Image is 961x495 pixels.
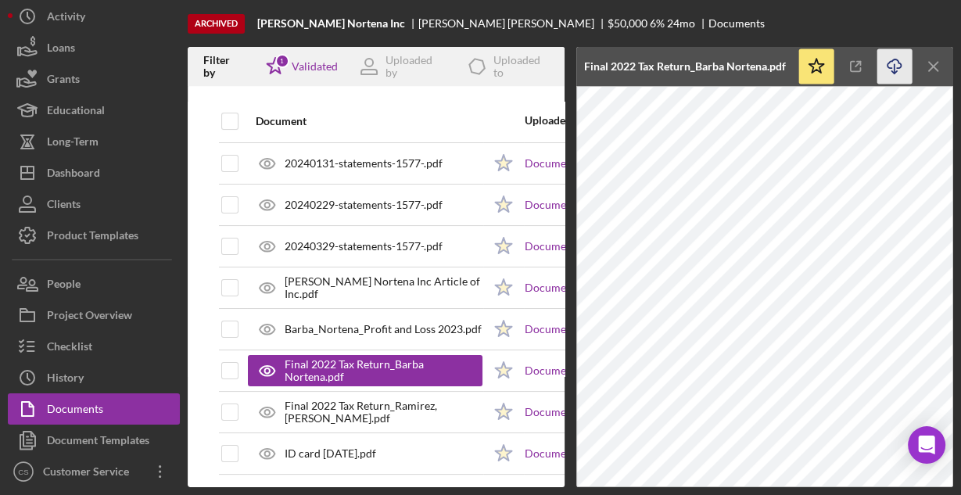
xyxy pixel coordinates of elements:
[525,406,709,418] a: Document Upload ([PERSON_NAME])
[8,393,180,425] button: Documents
[8,268,180,300] button: People
[908,426,945,464] div: Open Intercom Messenger
[275,54,289,68] div: 1
[8,425,180,456] button: Document Templates
[8,188,180,220] button: Clients
[285,447,376,460] div: ID card [DATE].pdf
[525,364,709,377] a: Document Upload ([PERSON_NAME])
[47,157,100,192] div: Dashboard
[285,199,443,211] div: 20240229-statements-1577-.pdf
[8,63,180,95] button: Grants
[47,126,99,161] div: Long-Term
[525,282,709,294] a: Document Upload ([PERSON_NAME])
[525,447,709,460] a: Document Upload ([PERSON_NAME])
[8,456,180,487] button: CSCustomer Service
[285,358,467,383] div: Final 2022 Tax Return_Barba Nortena.pdf
[285,240,443,253] div: 20240329-statements-1577-.pdf
[493,54,553,79] div: Uploaded to
[47,300,132,335] div: Project Overview
[584,60,786,73] div: Final 2022 Tax Return_Barba Nortena.pdf
[47,268,81,303] div: People
[418,17,608,30] div: [PERSON_NAME] [PERSON_NAME]
[47,220,138,255] div: Product Templates
[525,323,709,335] a: Document Upload ([PERSON_NAME])
[385,54,446,79] div: Uploaded by
[8,126,180,157] button: Long-Term
[525,199,709,211] a: Document Upload ([PERSON_NAME])
[650,17,665,30] div: 6 %
[47,32,75,67] div: Loans
[8,220,180,251] button: Product Templates
[39,456,141,491] div: Customer Service
[285,400,482,425] div: Final 2022 Tax Return_Ramirez, [PERSON_NAME].pdf
[256,115,482,127] div: Document
[47,95,105,130] div: Educational
[47,331,92,366] div: Checklist
[292,60,338,73] div: Validated
[257,17,405,30] b: [PERSON_NAME] Nortena Inc
[285,323,482,335] div: Barba_Nortena_Profit and Loss 2023.pdf
[47,188,81,224] div: Clients
[18,468,28,476] text: CS
[8,300,180,331] button: Project Overview
[8,1,180,32] button: Activity
[47,393,103,429] div: Documents
[188,14,245,34] div: Archived
[285,275,482,300] div: [PERSON_NAME] Nortena Inc Article of Inc.pdf
[667,17,695,30] div: 24 mo
[8,157,180,188] button: Dashboard
[8,331,180,362] button: Checklist
[525,114,622,127] div: Uploaded to
[8,362,180,393] button: History
[203,54,256,79] div: Filter by
[8,32,180,63] button: Loans
[525,240,709,253] a: Document Upload ([PERSON_NAME])
[285,157,443,170] div: 20240131-statements-1577-.pdf
[47,362,84,397] div: History
[525,157,709,170] a: Document Upload ([PERSON_NAME])
[47,63,80,99] div: Grants
[8,95,180,126] button: Educational
[47,1,85,36] div: Activity
[708,17,765,30] div: Documents
[47,425,149,460] div: Document Templates
[608,17,647,30] div: $50,000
